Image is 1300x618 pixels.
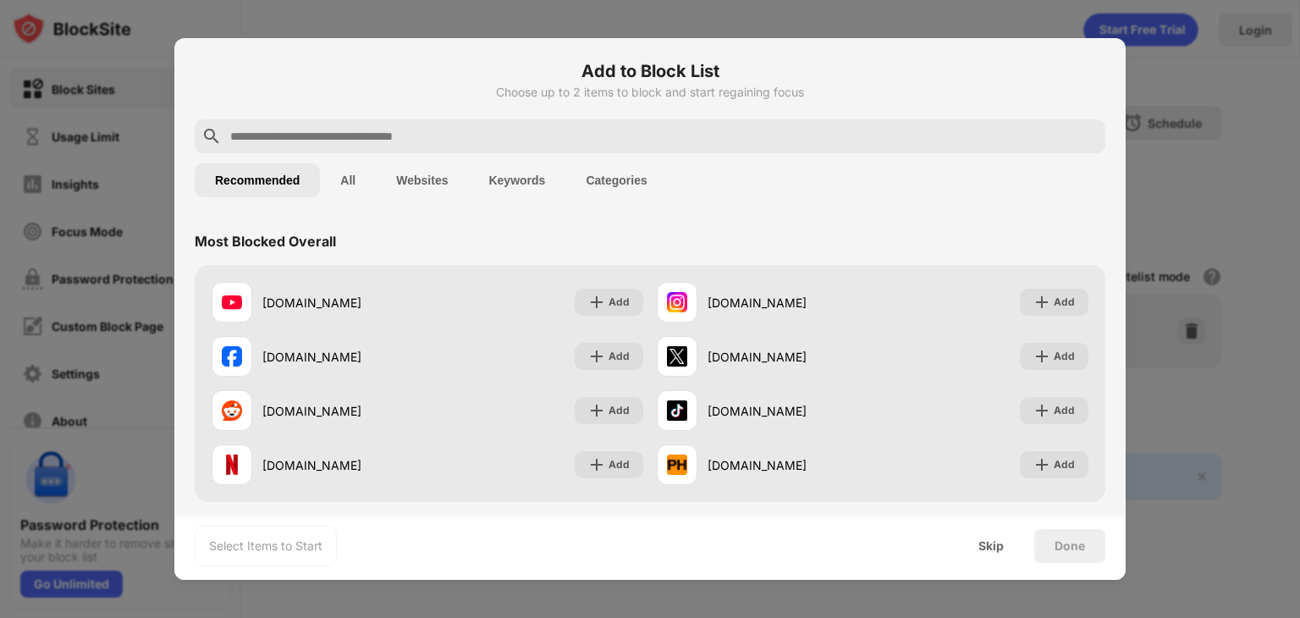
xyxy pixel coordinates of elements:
[708,402,873,420] div: [DOMAIN_NAME]
[195,58,1105,84] h6: Add to Block List
[468,163,565,197] button: Keywords
[609,456,630,473] div: Add
[708,456,873,474] div: [DOMAIN_NAME]
[195,86,1105,99] div: Choose up to 2 items to block and start regaining focus
[222,292,242,312] img: favicons
[201,126,222,146] img: search.svg
[320,163,376,197] button: All
[1054,294,1075,311] div: Add
[609,348,630,365] div: Add
[262,348,427,366] div: [DOMAIN_NAME]
[1054,402,1075,419] div: Add
[209,538,322,555] div: Select Items to Start
[667,455,687,475] img: favicons
[262,456,427,474] div: [DOMAIN_NAME]
[667,346,687,367] img: favicons
[708,294,873,312] div: [DOMAIN_NAME]
[609,402,630,419] div: Add
[667,400,687,421] img: favicons
[1055,539,1085,553] div: Done
[262,402,427,420] div: [DOMAIN_NAME]
[978,539,1004,553] div: Skip
[195,233,336,250] div: Most Blocked Overall
[667,292,687,312] img: favicons
[1054,456,1075,473] div: Add
[222,455,242,475] img: favicons
[708,348,873,366] div: [DOMAIN_NAME]
[222,400,242,421] img: favicons
[565,163,667,197] button: Categories
[1054,348,1075,365] div: Add
[195,163,320,197] button: Recommended
[609,294,630,311] div: Add
[376,163,468,197] button: Websites
[262,294,427,312] div: [DOMAIN_NAME]
[222,346,242,367] img: favicons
